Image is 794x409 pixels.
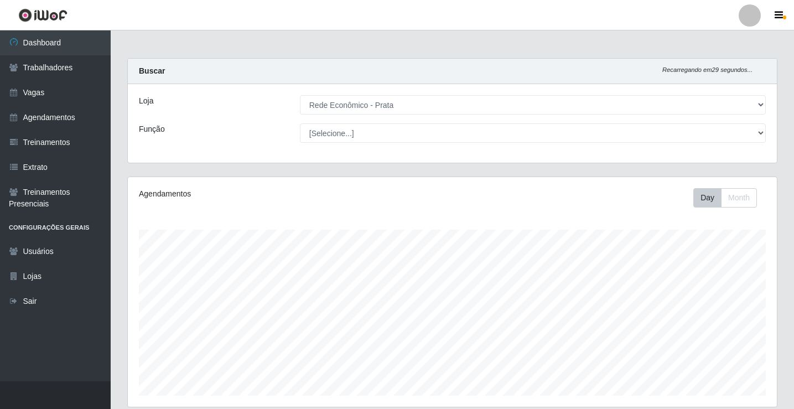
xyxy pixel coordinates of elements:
[139,95,153,107] label: Loja
[18,8,68,22] img: CoreUI Logo
[139,66,165,75] strong: Buscar
[139,123,165,135] label: Função
[139,188,391,200] div: Agendamentos
[693,188,722,208] button: Day
[662,66,753,73] i: Recarregando em 29 segundos...
[721,188,757,208] button: Month
[693,188,757,208] div: First group
[693,188,766,208] div: Toolbar with button groups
